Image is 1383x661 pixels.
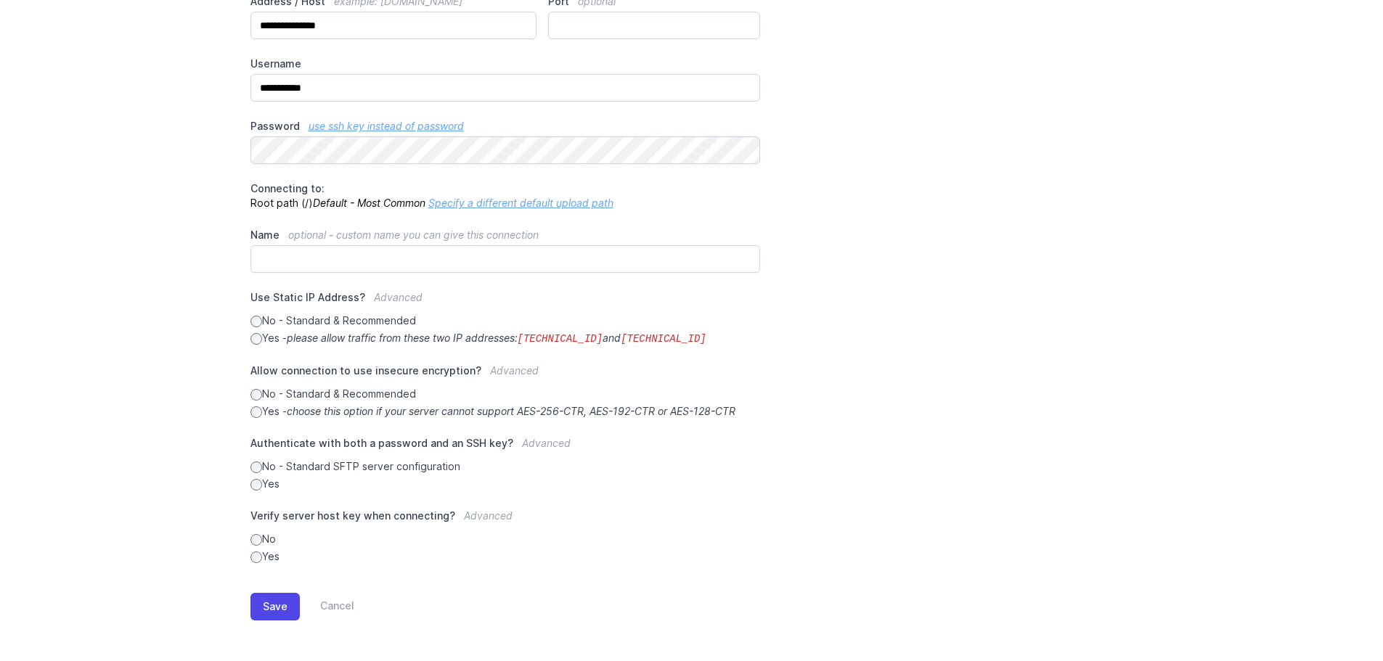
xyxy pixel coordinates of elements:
i: choose this option if your server cannot support AES-256-CTR, AES-192-CTR or AES-128-CTR [287,405,735,417]
iframe: Drift Widget Chat Controller [1310,588,1366,644]
input: Yes -please allow traffic from these two IP addresses:[TECHNICAL_ID]and[TECHNICAL_ID] [250,333,262,345]
label: Password [250,119,761,134]
i: please allow traffic from these two IP addresses: and [287,332,706,344]
a: use ssh key instead of password [309,120,464,132]
label: No - Standard SFTP server configuration [250,459,761,474]
button: Save [250,593,300,620]
label: Yes [250,549,761,564]
label: Name [250,228,761,242]
label: Authenticate with both a password and an SSH key? [250,436,761,459]
label: No [250,532,761,546]
label: Yes - [250,404,761,419]
label: Allow connection to use insecure encryption? [250,364,761,387]
span: Advanced [464,509,513,522]
label: Yes [250,477,761,491]
span: Advanced [490,364,539,377]
label: Verify server host key when connecting? [250,509,761,532]
input: No - Standard & Recommended [250,316,262,327]
a: Specify a different default upload path [428,197,613,209]
i: Default - Most Common [313,197,425,209]
span: Connecting to: [250,182,325,194]
label: Username [250,57,761,71]
label: Yes - [250,331,761,346]
input: Yes [250,479,262,490]
input: Yes -choose this option if your server cannot support AES-256-CTR, AES-192-CTR or AES-128-CTR [250,406,262,418]
input: No - Standard & Recommended [250,389,262,401]
span: optional - custom name you can give this connection [288,229,539,241]
label: No - Standard & Recommended [250,387,761,401]
p: Root path (/) [250,181,761,210]
label: Use Static IP Address? [250,290,761,313]
label: No - Standard & Recommended [250,313,761,328]
span: Advanced [374,291,423,303]
a: Cancel [300,593,354,620]
span: Advanced [522,437,571,449]
input: No [250,534,262,546]
input: No - Standard SFTP server configuration [250,461,262,473]
input: Yes [250,551,262,563]
code: [TECHNICAL_ID] [621,333,706,345]
code: [TECHNICAL_ID] [518,333,603,345]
